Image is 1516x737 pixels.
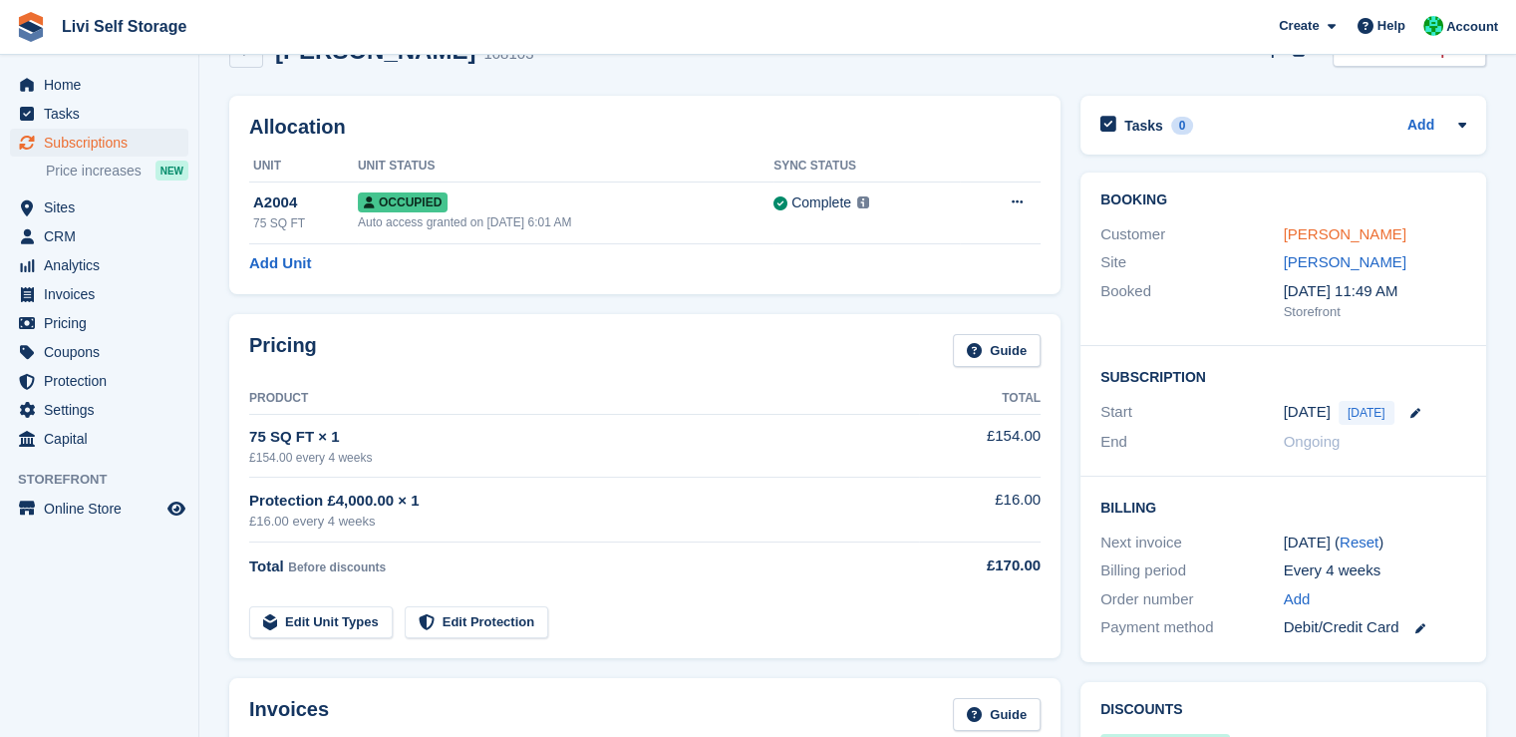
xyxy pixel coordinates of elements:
[10,100,188,128] a: menu
[483,43,533,66] div: 108103
[54,10,194,43] a: Livi Self Storage
[249,449,919,467] div: £154.00 every 4 weeks
[164,497,188,521] a: Preview store
[288,560,386,574] span: Before discounts
[1100,280,1284,322] div: Booked
[1100,431,1284,454] div: End
[1284,280,1467,303] div: [DATE] 11:49 AM
[1100,559,1284,582] div: Billing period
[10,222,188,250] a: menu
[773,151,959,183] th: Sync Status
[1284,302,1467,322] div: Storefront
[10,338,188,366] a: menu
[44,338,163,366] span: Coupons
[1339,401,1394,425] span: [DATE]
[44,222,163,250] span: CRM
[1100,401,1284,425] div: Start
[10,396,188,424] a: menu
[249,383,919,415] th: Product
[1340,534,1378,551] a: Reset
[358,213,773,231] div: Auto access granted on [DATE] 6:01 AM
[953,334,1041,367] a: Guide
[249,512,919,532] div: £16.00 every 4 weeks
[10,367,188,395] a: menu
[44,396,163,424] span: Settings
[1279,16,1319,36] span: Create
[405,606,548,639] a: Edit Protection
[253,214,358,232] div: 75 SQ FT
[1100,616,1284,639] div: Payment method
[919,383,1041,415] th: Total
[249,557,284,574] span: Total
[1100,532,1284,554] div: Next invoice
[44,495,163,523] span: Online Store
[46,160,188,182] a: Price increases NEW
[1100,223,1284,246] div: Customer
[249,698,329,731] h2: Invoices
[16,12,46,42] img: stora-icon-8386f47178a22dfd0bd8f6a31ec36ba5ce8667c1dd55bd0f319d3a0aa187defe.svg
[1377,16,1405,36] span: Help
[919,478,1041,543] td: £16.00
[1100,702,1466,718] h2: Discounts
[1171,117,1194,135] div: 0
[919,554,1041,577] div: £170.00
[1284,559,1467,582] div: Every 4 weeks
[44,425,163,453] span: Capital
[1100,497,1466,517] h2: Billing
[10,71,188,99] a: menu
[155,161,188,181] div: NEW
[1284,253,1406,270] a: [PERSON_NAME]
[791,192,851,213] div: Complete
[249,151,358,183] th: Unit
[1407,115,1434,138] a: Add
[10,495,188,523] a: menu
[10,251,188,279] a: menu
[1423,16,1443,36] img: Joe Robertson
[46,162,142,181] span: Price increases
[18,470,198,490] span: Storefront
[10,280,188,308] a: menu
[1100,588,1284,611] div: Order number
[10,193,188,221] a: menu
[1284,225,1406,242] a: [PERSON_NAME]
[249,116,1041,139] h2: Allocation
[44,100,163,128] span: Tasks
[44,71,163,99] span: Home
[253,191,358,214] div: A2004
[1124,117,1163,135] h2: Tasks
[1284,616,1467,639] div: Debit/Credit Card
[249,334,317,367] h2: Pricing
[1284,401,1331,424] time: 2025-10-01 23:00:00 UTC
[10,309,188,337] a: menu
[44,129,163,157] span: Subscriptions
[1446,17,1498,37] span: Account
[1284,532,1467,554] div: [DATE] ( )
[919,414,1041,477] td: £154.00
[249,252,311,275] a: Add Unit
[249,426,919,449] div: 75 SQ FT × 1
[10,425,188,453] a: menu
[44,280,163,308] span: Invoices
[358,192,448,212] span: Occupied
[249,490,919,513] div: Protection £4,000.00 × 1
[44,367,163,395] span: Protection
[358,151,773,183] th: Unit Status
[10,129,188,157] a: menu
[44,251,163,279] span: Analytics
[1100,251,1284,274] div: Site
[857,196,869,208] img: icon-info-grey-7440780725fd019a000dd9b08b2336e03edf1995a4989e88bcd33f0948082b44.svg
[1284,588,1311,611] a: Add
[1100,366,1466,386] h2: Subscription
[1284,433,1341,450] span: Ongoing
[44,309,163,337] span: Pricing
[44,193,163,221] span: Sites
[953,698,1041,731] a: Guide
[1100,192,1466,208] h2: Booking
[249,606,393,639] a: Edit Unit Types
